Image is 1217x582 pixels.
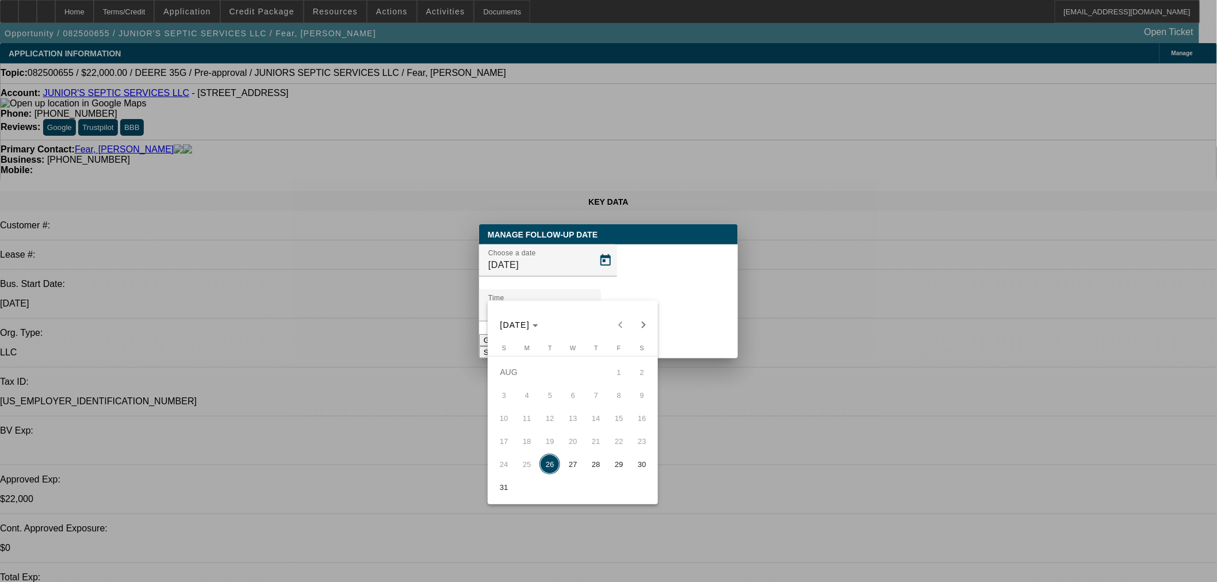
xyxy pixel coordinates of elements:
span: 21 [585,431,606,451]
span: 18 [516,431,537,451]
button: August 23, 2025 [630,430,653,453]
span: 19 [539,431,560,451]
button: August 16, 2025 [630,407,653,430]
button: Next month [632,313,655,336]
span: M [525,344,530,351]
span: 6 [562,385,583,405]
button: August 2, 2025 [630,361,653,384]
button: August 19, 2025 [538,430,561,453]
button: August 3, 2025 [492,384,515,407]
button: August 10, 2025 [492,407,515,430]
button: August 31, 2025 [492,476,515,499]
button: August 18, 2025 [515,430,538,453]
span: W [570,344,576,351]
span: 11 [516,408,537,428]
span: [DATE] [500,320,530,330]
button: August 29, 2025 [607,453,630,476]
span: 22 [608,431,629,451]
span: 20 [562,431,583,451]
span: 4 [516,385,537,405]
button: August 28, 2025 [584,453,607,476]
span: T [594,344,598,351]
button: August 1, 2025 [607,361,630,384]
span: 27 [562,454,583,474]
button: August 6, 2025 [561,384,584,407]
span: 23 [632,431,652,451]
span: 26 [539,454,560,474]
button: August 8, 2025 [607,384,630,407]
button: Choose month and year [496,315,544,335]
button: August 17, 2025 [492,430,515,453]
button: August 24, 2025 [492,453,515,476]
span: F [617,344,621,351]
span: 8 [608,385,629,405]
button: August 21, 2025 [584,430,607,453]
button: August 27, 2025 [561,453,584,476]
span: 29 [608,454,629,474]
button: August 26, 2025 [538,453,561,476]
button: August 14, 2025 [584,407,607,430]
span: S [640,344,644,351]
button: August 20, 2025 [561,430,584,453]
span: 24 [493,454,514,474]
span: 14 [585,408,606,428]
span: 13 [562,408,583,428]
span: 10 [493,408,514,428]
span: 1 [608,362,629,382]
span: 7 [585,385,606,405]
button: August 25, 2025 [515,453,538,476]
button: August 7, 2025 [584,384,607,407]
button: August 30, 2025 [630,453,653,476]
span: 17 [493,431,514,451]
span: 25 [516,454,537,474]
span: S [502,344,506,351]
span: T [548,344,552,351]
button: August 9, 2025 [630,384,653,407]
button: August 11, 2025 [515,407,538,430]
span: 2 [632,362,652,382]
span: 28 [585,454,606,474]
span: 12 [539,408,560,428]
span: 15 [608,408,629,428]
button: August 22, 2025 [607,430,630,453]
button: August 4, 2025 [515,384,538,407]
span: 5 [539,385,560,405]
button: August 13, 2025 [561,407,584,430]
button: August 5, 2025 [538,384,561,407]
span: 30 [632,454,652,474]
span: 3 [493,385,514,405]
button: August 12, 2025 [538,407,561,430]
span: 16 [632,408,652,428]
span: 9 [632,385,652,405]
span: 31 [493,477,514,497]
td: AUG [492,361,607,384]
button: August 15, 2025 [607,407,630,430]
